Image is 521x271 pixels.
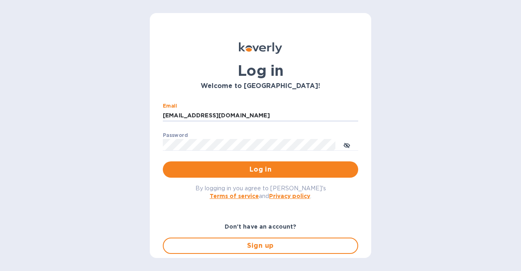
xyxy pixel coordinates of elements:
[163,104,177,108] label: Email
[195,185,326,199] span: By logging in you agree to [PERSON_NAME]'s and .
[163,161,358,178] button: Log in
[163,110,358,122] input: Enter email address
[170,241,351,251] span: Sign up
[163,133,188,138] label: Password
[239,42,282,54] img: Koverly
[163,82,358,90] h3: Welcome to [GEOGRAPHIC_DATA]!
[269,193,310,199] a: Privacy policy
[225,223,297,230] b: Don't have an account?
[163,62,358,79] h1: Log in
[163,238,358,254] button: Sign up
[339,137,355,153] button: toggle password visibility
[210,193,259,199] a: Terms of service
[169,165,352,174] span: Log in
